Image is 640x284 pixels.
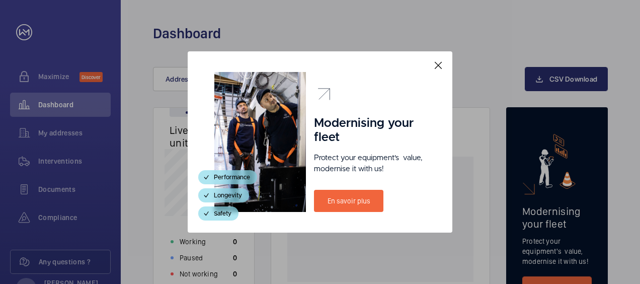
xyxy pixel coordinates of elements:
div: Safety [198,206,238,221]
a: En savoir plus [314,190,383,212]
h1: Modernising your fleet [314,116,426,145]
div: Performance [198,170,257,184]
div: Longevity [198,188,249,202]
p: Protect your equipment's value, modernise it with us! [314,153,426,175]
